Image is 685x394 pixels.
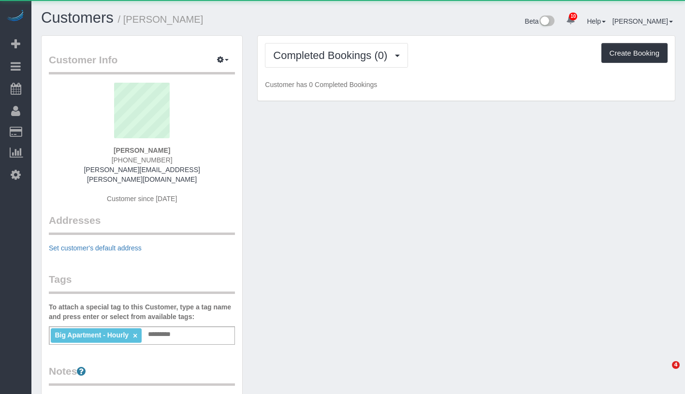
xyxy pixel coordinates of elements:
[265,80,668,89] p: Customer has 0 Completed Bookings
[587,17,606,25] a: Help
[118,14,204,25] small: / [PERSON_NAME]
[55,331,129,339] span: Big Apartment - Hourly
[273,49,392,61] span: Completed Bookings (0)
[652,361,675,384] iframe: Intercom live chat
[49,364,235,386] legend: Notes
[133,332,137,340] a: ×
[41,9,114,26] a: Customers
[569,13,577,20] span: 10
[49,272,235,294] legend: Tags
[561,10,580,31] a: 10
[107,195,177,203] span: Customer since [DATE]
[612,17,673,25] a: [PERSON_NAME]
[112,156,173,164] span: [PHONE_NUMBER]
[265,43,408,68] button: Completed Bookings (0)
[114,146,170,154] strong: [PERSON_NAME]
[49,53,235,74] legend: Customer Info
[672,361,680,369] span: 4
[539,15,554,28] img: New interface
[49,244,142,252] a: Set customer's default address
[49,302,235,321] label: To attach a special tag to this Customer, type a tag name and press enter or select from availabl...
[525,17,555,25] a: Beta
[84,166,200,183] a: [PERSON_NAME][EMAIL_ADDRESS][PERSON_NAME][DOMAIN_NAME]
[601,43,668,63] button: Create Booking
[6,10,25,23] img: Automaid Logo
